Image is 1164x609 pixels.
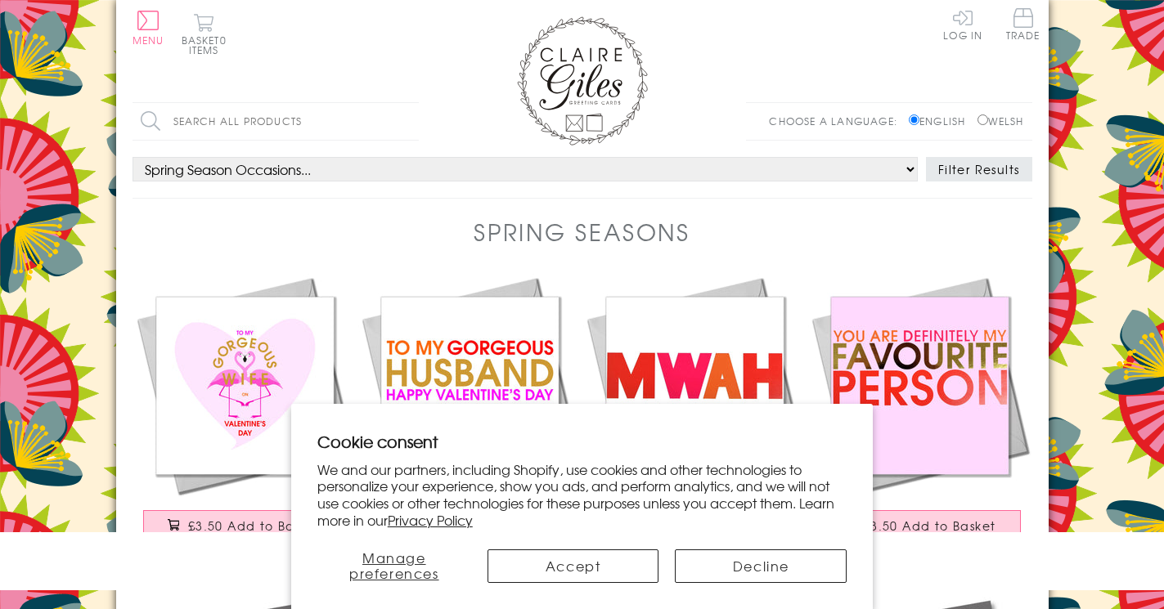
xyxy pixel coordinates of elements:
[582,273,807,498] img: Valentines Day Card, MWAH, Kiss, text foiled in shiny gold
[357,273,582,498] img: Valentines Day Card, Gorgeous Husband, text foiled in shiny gold
[317,549,471,583] button: Manage preferences
[675,549,847,583] button: Decline
[133,103,419,140] input: Search all products
[582,273,807,557] a: Valentines Day Card, MWAH, Kiss, text foiled in shiny gold £3.50 Add to Basket
[807,273,1032,557] a: Valentines Day Card, You're my Favourite, text foiled in shiny gold £3.50 Add to Basket
[133,33,164,47] span: Menu
[1006,8,1040,40] span: Trade
[863,517,996,534] span: £3.50 Add to Basket
[977,114,988,125] input: Welsh
[977,114,1024,128] label: Welsh
[807,273,1032,498] img: Valentines Day Card, You're my Favourite, text foiled in shiny gold
[133,273,357,557] a: Valentines Day Card, Wife, Flamingo heart, text foiled in shiny gold £3.50 Add to Basket
[349,548,439,583] span: Manage preferences
[943,8,982,40] a: Log In
[909,114,973,128] label: English
[402,103,419,140] input: Search
[926,157,1032,181] button: Filter Results
[357,273,582,557] a: Valentines Day Card, Gorgeous Husband, text foiled in shiny gold £3.50 Add to Basket
[317,430,847,453] h2: Cookie consent
[182,13,227,55] button: Basket0 items
[474,215,690,249] h1: Spring Seasons
[488,549,659,583] button: Accept
[133,11,164,45] button: Menu
[133,273,357,498] img: Valentines Day Card, Wife, Flamingo heart, text foiled in shiny gold
[317,461,847,529] p: We and our partners, including Shopify, use cookies and other technologies to personalize your ex...
[1006,8,1040,43] a: Trade
[517,16,648,146] img: Claire Giles Greetings Cards
[189,33,227,57] span: 0 items
[143,510,346,540] button: £3.50 Add to Basket
[909,114,919,125] input: English
[188,517,321,534] span: £3.50 Add to Basket
[388,510,473,530] a: Privacy Policy
[769,114,906,128] p: Choose a language:
[818,510,1021,540] button: £3.50 Add to Basket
